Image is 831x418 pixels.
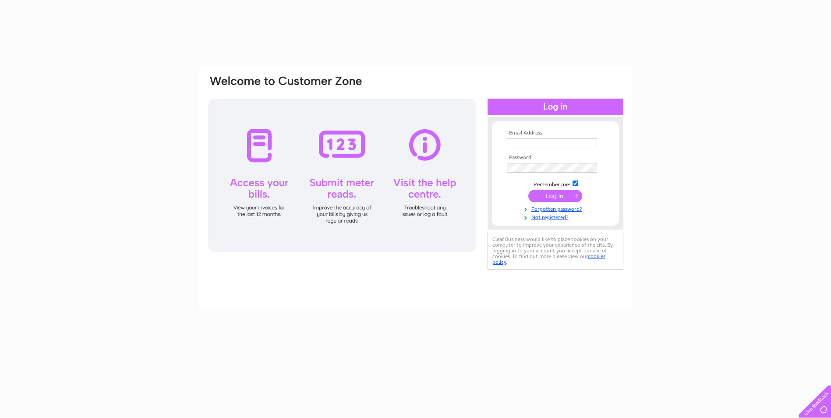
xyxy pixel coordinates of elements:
[505,155,606,161] th: Password:
[528,190,582,202] input: Submit
[492,253,605,265] a: cookies policy
[505,179,606,188] td: Remember me?
[505,130,606,136] th: Email Address:
[507,204,606,213] a: Forgotten password?
[488,232,623,270] div: Clear Business would like to place cookies on your computer to improve your experience of the sit...
[507,213,606,221] a: Not registered?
